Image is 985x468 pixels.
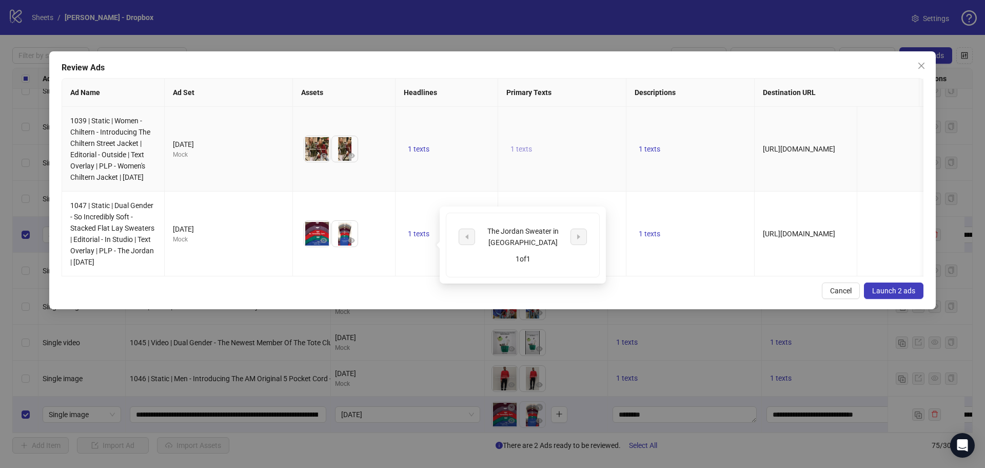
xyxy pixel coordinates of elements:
[404,143,434,155] button: 1 texts
[480,226,565,248] div: The Jordan Sweater in [GEOGRAPHIC_DATA]
[763,230,835,238] span: [URL][DOMAIN_NAME]
[320,152,327,159] span: eye
[304,221,330,247] img: Asset 1
[872,287,915,295] span: Launch 2 ads
[635,143,664,155] button: 1 texts
[408,230,429,238] span: 1 texts
[62,62,923,74] div: Review Ads
[62,79,165,107] th: Ad Name
[830,287,852,295] span: Cancel
[165,79,293,107] th: Ad Set
[345,149,358,162] button: Preview
[70,201,154,266] span: 1047 | Static | Dual Gender - So Incredibly Soft - Stacked Flat Lay Sweaters | Editorial - In Stu...
[320,237,327,244] span: eye
[332,221,358,247] img: Asset 2
[318,149,330,162] button: Preview
[755,79,919,107] th: Destination URL
[763,145,835,153] span: [URL][DOMAIN_NAME]
[332,136,358,162] img: Asset 2
[173,235,284,245] div: Mock
[459,253,587,265] div: 1 of 1
[348,152,355,159] span: eye
[913,58,930,74] button: Close
[304,136,330,162] img: Asset 1
[626,79,755,107] th: Descriptions
[864,283,923,299] button: Launch 2 ads
[635,228,664,240] button: 1 texts
[173,139,284,150] div: [DATE]
[293,79,396,107] th: Assets
[348,237,355,244] span: eye
[318,234,330,247] button: Preview
[917,62,925,70] span: close
[173,150,284,160] div: Mock
[510,145,532,153] span: 1 texts
[506,143,536,155] button: 1 texts
[498,79,626,107] th: Primary Texts
[345,234,358,247] button: Preview
[639,230,660,238] span: 1 texts
[70,117,150,181] span: 1039 | Static | Women - Chiltern - Introducing The Chiltern Street Jacket | Editorial - Outside |...
[408,145,429,153] span: 1 texts
[396,79,498,107] th: Headlines
[822,283,860,299] button: Cancel
[404,228,434,240] button: 1 texts
[950,433,975,458] div: Open Intercom Messenger
[639,145,660,153] span: 1 texts
[173,223,284,235] div: [DATE]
